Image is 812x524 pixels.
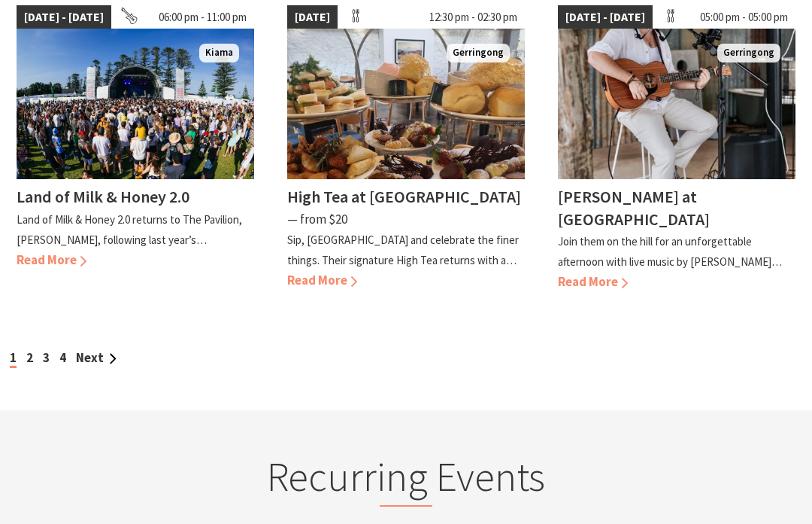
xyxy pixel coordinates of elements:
[17,212,242,247] p: Land of Milk & Honey 2.0 returns to The Pavilion, [PERSON_NAME], following last year’s…
[287,5,338,29] span: [DATE]
[10,349,17,368] span: 1
[558,5,795,293] a: [DATE] - [DATE] 05:00 pm - 05:00 pm Tayvin Martins Gerringong [PERSON_NAME] at [GEOGRAPHIC_DATA] ...
[199,44,239,62] span: Kiama
[422,5,525,29] span: 12:30 pm - 02:30 pm
[447,44,510,62] span: Gerringong
[287,5,525,293] a: [DATE] 12:30 pm - 02:30 pm High Tea Gerringong High Tea at [GEOGRAPHIC_DATA] ⁠— from $20 Sip, [GE...
[76,349,117,366] a: Next
[558,29,795,179] img: Tayvin Martins
[141,452,671,507] h2: Recurring Events
[287,186,521,207] h4: High Tea at [GEOGRAPHIC_DATA]
[692,5,795,29] span: 05:00 pm - 05:00 pm
[43,349,50,366] a: 3
[17,251,86,268] span: Read More
[287,272,357,288] span: Read More
[17,29,254,179] img: Clearly
[558,273,628,290] span: Read More
[287,233,519,267] p: Sip, [GEOGRAPHIC_DATA] and celebrate the finer things. Their signature High Tea returns with a…
[17,186,189,207] h4: Land of Milk & Honey 2.0
[17,5,111,29] span: [DATE] - [DATE]
[17,5,254,293] a: [DATE] - [DATE] 06:00 pm - 11:00 pm Clearly Kiama Land of Milk & Honey 2.0 Land of Milk & Honey 2...
[717,44,780,62] span: Gerringong
[287,211,347,227] span: ⁠— from $20
[151,5,254,29] span: 06:00 pm - 11:00 pm
[26,349,33,366] a: 2
[287,29,525,179] img: High Tea
[558,234,782,269] p: Join them on the hill for an unforgettable afternoon with live music by [PERSON_NAME]…
[59,349,66,366] a: 4
[558,186,710,229] h4: [PERSON_NAME] at [GEOGRAPHIC_DATA]
[558,5,653,29] span: [DATE] - [DATE]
